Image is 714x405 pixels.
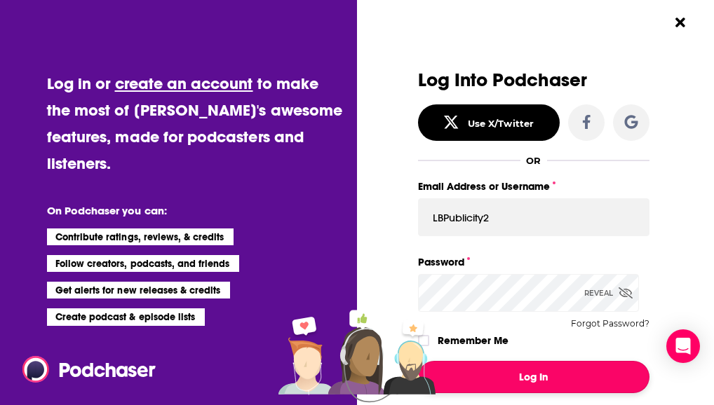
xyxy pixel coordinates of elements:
[418,198,650,236] input: Email Address or Username
[47,204,328,217] li: On Podchaser you can:
[22,356,157,383] img: Podchaser - Follow, Share and Rate Podcasts
[667,9,694,36] button: Close Button
[666,329,700,363] div: Open Intercom Messenger
[47,255,240,272] li: Follow creators, podcasts, and friends
[418,177,650,195] label: Email Address or Username
[418,253,650,271] label: Password
[418,361,650,393] button: Log In
[22,356,146,383] a: Podchaser - Follow, Share and Rate Podcasts
[47,308,205,325] li: Create podcast & episode lists
[526,155,541,166] div: OR
[418,70,650,90] h3: Log Into Podchaser
[115,74,253,93] a: create an account
[47,282,230,298] li: Get alerts for new releases & credits
[438,331,508,350] label: Remember Me
[418,104,560,141] button: Use X/Twitter
[47,228,234,245] li: Contribute ratings, reviews, & credits
[571,319,649,329] button: Forgot Password?
[584,274,633,312] div: Reveal
[468,118,534,129] div: Use X/Twitter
